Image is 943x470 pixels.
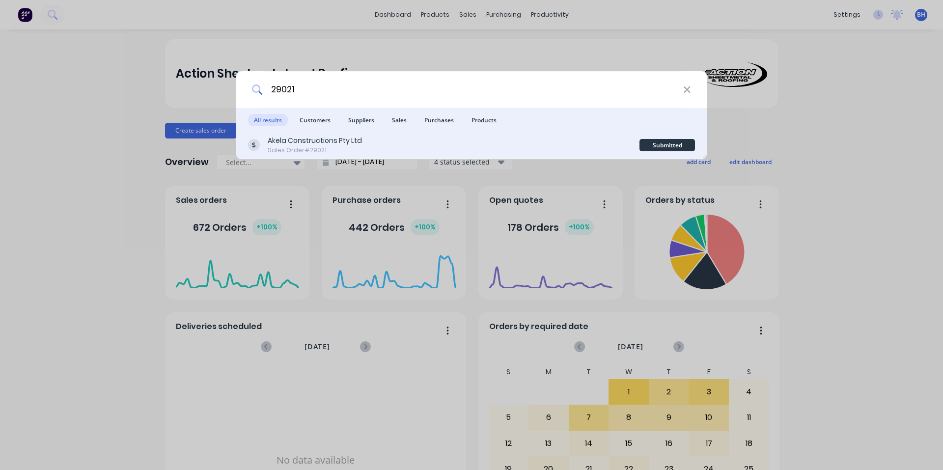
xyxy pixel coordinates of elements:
div: Akela Constructions Pty Ltd [268,136,362,146]
div: Sales Order #29021 [268,146,362,155]
div: Submitted [639,139,695,151]
span: Suppliers [342,114,380,126]
span: Customers [294,114,336,126]
input: Start typing a customer or supplier name to create a new order... [263,71,683,108]
span: All results [248,114,288,126]
span: Purchases [418,114,460,126]
span: Products [466,114,502,126]
span: Sales [386,114,413,126]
